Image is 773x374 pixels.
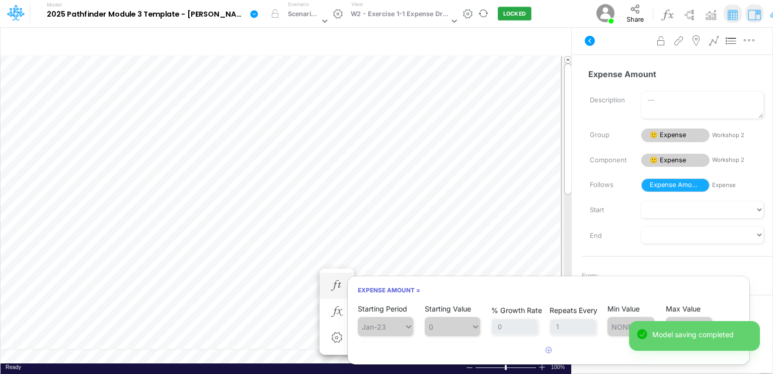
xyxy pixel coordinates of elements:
[475,363,538,371] div: Zoom
[348,281,749,299] h6: Expense Amount =
[288,1,308,8] label: Scenario
[466,364,474,371] div: Zoom Out
[582,227,634,244] label: End
[491,306,542,315] label: % Growth Rate
[619,1,652,26] button: Share
[712,131,763,140] span: Workshop 2
[582,176,634,194] label: Follows
[607,304,640,313] label: Min Value
[551,363,566,371] span: 100%
[582,152,634,169] label: Component
[550,306,597,315] label: Repeats Every
[351,9,449,21] div: W2 - Exercise 1-1 Expense Drivers
[582,271,598,280] span: From:
[582,92,634,109] label: Description
[9,32,352,52] input: Type a title here
[47,10,246,19] b: 2025 Pathfinder Module 3 Template - [PERSON_NAME]
[641,178,710,192] span: Expense Amount
[652,329,752,340] div: Model saving completed
[594,2,617,25] img: User Image Icon
[712,181,763,190] span: Expense
[712,156,763,164] span: Workshop 2
[641,129,710,142] span: 🙂 Expense
[358,304,407,313] label: Starting Period
[425,304,471,313] label: Starting Value
[538,363,546,371] div: Zoom In
[641,154,710,167] span: 🙂 Expense
[582,127,634,144] label: Group
[6,364,21,370] span: Ready
[666,304,701,313] label: Max Value
[47,2,62,8] label: Model
[582,65,764,84] input: — Node name —
[6,363,21,371] div: In Ready mode
[582,202,634,219] label: Start
[627,15,644,23] span: Share
[351,1,363,8] label: View
[505,365,507,370] div: Zoom
[551,363,566,371] div: Zoom level
[288,9,320,21] div: Scenario 1
[498,7,531,21] button: LOCKED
